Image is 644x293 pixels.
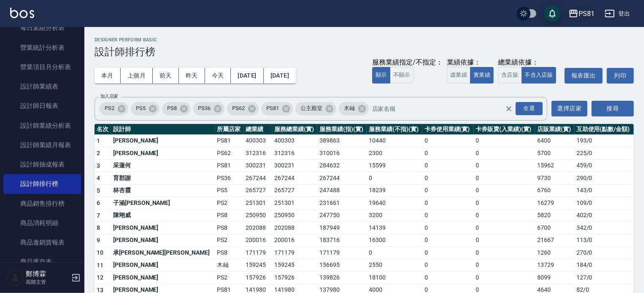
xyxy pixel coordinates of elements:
td: 290 / 0 [574,172,634,185]
td: 231661 [317,197,367,210]
th: 名次 [95,124,111,135]
td: 267244 [317,172,367,185]
td: 6400 [535,134,574,147]
td: 225 / 0 [574,147,634,160]
div: 公主殿堂 [295,102,336,116]
td: PS8 [215,209,244,222]
a: 商品銷售排行榜 [3,194,81,213]
button: 列印 [607,68,634,83]
span: 11 [97,262,104,269]
td: 459 / 0 [574,159,634,172]
td: PS8 [215,222,244,234]
td: 157926 [244,271,273,284]
td: 0 [422,209,474,222]
span: PS62 [227,104,250,113]
td: 1260 [535,247,574,259]
th: 所屬店家 [215,124,244,135]
p: 高階主管 [26,278,69,286]
button: 不顯示 [390,67,414,83]
td: [PERSON_NAME] [111,147,215,160]
td: 247488 [317,184,367,197]
td: 0 [474,271,535,284]
td: 9730 [535,172,574,185]
td: 6700 [535,222,574,234]
td: 木屾 [215,259,244,271]
td: 0 [422,234,474,247]
div: 業績依據： [447,58,494,67]
button: 虛業績 [447,67,471,83]
a: 營業項目月分析表 [3,57,81,77]
button: 登出 [601,6,634,22]
button: Open [514,100,544,117]
button: Clear [503,103,515,115]
span: PS81 [261,104,284,113]
td: 0 [474,147,535,160]
td: 127 / 0 [574,271,634,284]
span: 10 [97,249,104,256]
td: 171179 [244,247,273,259]
td: 18100 [367,271,422,284]
th: 服務總業績(實) [272,124,317,135]
td: 13729 [535,259,574,271]
div: PS36 [193,102,225,116]
button: PS81 [565,5,598,22]
button: [DATE] [264,68,296,83]
td: 251301 [272,197,317,210]
button: 顯示 [372,67,390,83]
th: 卡券販賣(入業績)(實) [474,124,535,135]
a: 商品庫存表 [3,252,81,271]
div: 木屾 [339,102,369,116]
td: 14139 [367,222,422,234]
td: 183716 [317,234,367,247]
a: 設計師業績表 [3,77,81,96]
td: 267244 [244,172,273,185]
td: 0 [367,172,422,185]
div: PS81 [579,8,595,19]
span: 公主殿堂 [295,104,327,113]
td: 0 [474,259,535,271]
td: [PERSON_NAME] [111,259,215,271]
td: 0 [474,247,535,259]
td: 389863 [317,134,367,147]
th: 互助使用(點數/金額) [574,124,634,135]
span: 3 [97,162,100,169]
td: 承[PERSON_NAME][PERSON_NAME] [111,247,215,259]
td: 265727 [272,184,317,197]
td: 陳翊威 [111,209,215,222]
button: 前天 [153,68,179,83]
td: 184 / 0 [574,259,634,271]
td: 200016 [272,234,317,247]
button: 昨天 [179,68,205,83]
a: 設計師業績月報表 [3,135,81,155]
a: 設計師日報表 [3,96,81,116]
button: save [544,5,561,22]
img: Person [7,269,24,286]
button: 報表匯出 [565,68,603,83]
td: 270 / 0 [574,247,634,259]
td: 251301 [244,197,273,210]
button: 今天 [205,68,231,83]
td: 267244 [272,172,317,185]
div: 總業績依據： [498,58,560,67]
td: 342 / 0 [574,222,634,234]
button: 搜尋 [592,101,634,116]
td: 202088 [244,222,273,234]
td: 0 [474,209,535,222]
td: 156695 [317,259,367,271]
button: [DATE] [231,68,263,83]
td: 0 [474,172,535,185]
td: 18239 [367,184,422,197]
td: 139826 [317,271,367,284]
td: 143 / 0 [574,184,634,197]
a: 設計師排行榜 [3,174,81,194]
a: 商品消耗明細 [3,213,81,233]
img: Logo [10,8,34,18]
td: 312316 [244,147,273,160]
td: 250950 [272,209,317,222]
h3: 設計師排行榜 [95,46,634,58]
div: PS5 [131,102,160,116]
td: 2550 [367,259,422,271]
span: PS8 [162,104,182,113]
div: PS81 [261,102,293,116]
th: 設計師 [111,124,215,135]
